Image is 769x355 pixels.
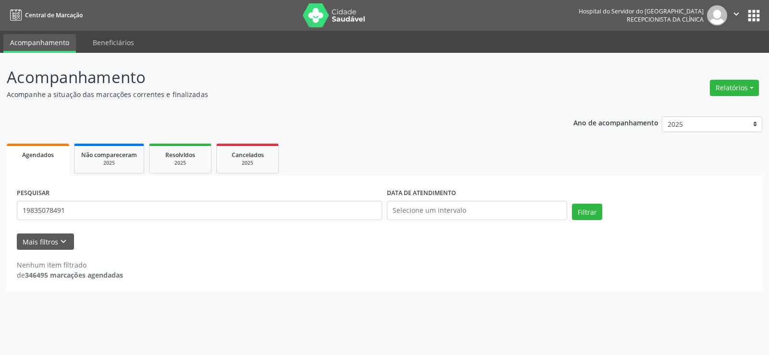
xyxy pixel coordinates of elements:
[3,34,76,53] a: Acompanhamento
[165,151,195,159] span: Resolvidos
[727,5,745,25] button: 
[627,15,704,24] span: Recepcionista da clínica
[387,201,567,220] input: Selecione um intervalo
[223,159,272,167] div: 2025
[745,7,762,24] button: apps
[707,5,727,25] img: img
[17,260,123,270] div: Nenhum item filtrado
[232,151,264,159] span: Cancelados
[710,80,759,96] button: Relatórios
[86,34,141,51] a: Beneficiários
[731,9,742,19] i: 
[579,7,704,15] div: Hospital do Servidor do [GEOGRAPHIC_DATA]
[156,159,204,167] div: 2025
[7,65,535,89] p: Acompanhamento
[7,89,535,99] p: Acompanhe a situação das marcações correntes e finalizadas
[17,186,50,201] label: PESQUISAR
[25,270,123,280] strong: 346495 marcações agendadas
[17,270,123,280] div: de
[81,159,137,167] div: 2025
[81,151,137,159] span: Não compareceram
[17,233,74,250] button: Mais filtroskeyboard_arrow_down
[572,204,602,220] button: Filtrar
[58,236,69,247] i: keyboard_arrow_down
[17,201,382,220] input: Nome, código do beneficiário ou CPF
[25,11,83,19] span: Central de Marcação
[22,151,54,159] span: Agendados
[573,116,658,128] p: Ano de acompanhamento
[7,7,83,23] a: Central de Marcação
[387,186,456,201] label: DATA DE ATENDIMENTO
